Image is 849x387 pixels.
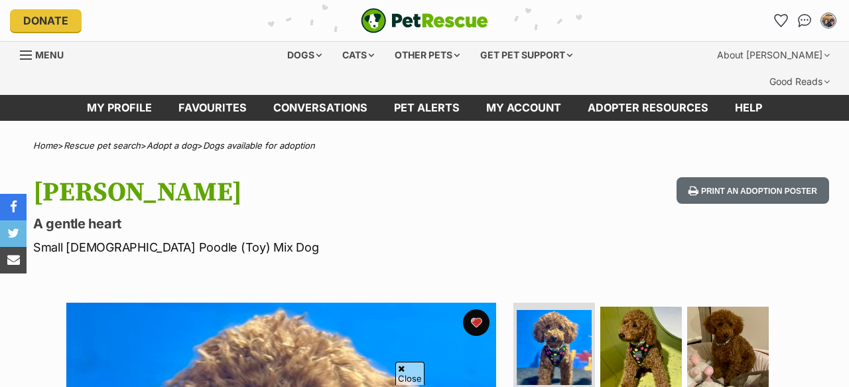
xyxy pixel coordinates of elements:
[10,9,82,32] a: Donate
[20,42,73,66] a: Menu
[381,95,473,121] a: Pet alerts
[33,238,519,256] p: Small [DEMOGRAPHIC_DATA] Poodle (Toy) Mix Dog
[33,214,519,233] p: A gentle heart
[165,95,260,121] a: Favourites
[708,42,839,68] div: About [PERSON_NAME]
[33,140,58,151] a: Home
[770,10,791,31] a: Favourites
[260,95,381,121] a: conversations
[361,8,488,33] a: PetRescue
[33,177,519,208] h1: [PERSON_NAME]
[64,140,141,151] a: Rescue pet search
[722,95,775,121] a: Help
[361,8,488,33] img: logo-e224e6f780fb5917bec1dbf3a21bbac754714ae5b6737aabdf751b685950b380.svg
[385,42,469,68] div: Other pets
[74,95,165,121] a: My profile
[278,42,331,68] div: Dogs
[463,309,490,336] button: favourite
[794,10,815,31] a: Conversations
[473,95,574,121] a: My account
[147,140,197,151] a: Adopt a dog
[822,14,835,27] img: Nadine Monteagudo profile pic
[471,42,582,68] div: Get pet support
[395,362,424,385] span: Close
[798,14,812,27] img: chat-41dd97257d64d25036548639549fe6c8038ab92f7586957e7f3b1b290dea8141.svg
[818,10,839,31] button: My account
[574,95,722,121] a: Adopter resources
[517,310,592,385] img: Photo of Rhett
[677,177,829,204] button: Print an adoption poster
[770,10,839,31] ul: Account quick links
[35,49,64,60] span: Menu
[203,140,315,151] a: Dogs available for adoption
[760,68,839,95] div: Good Reads
[333,42,383,68] div: Cats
